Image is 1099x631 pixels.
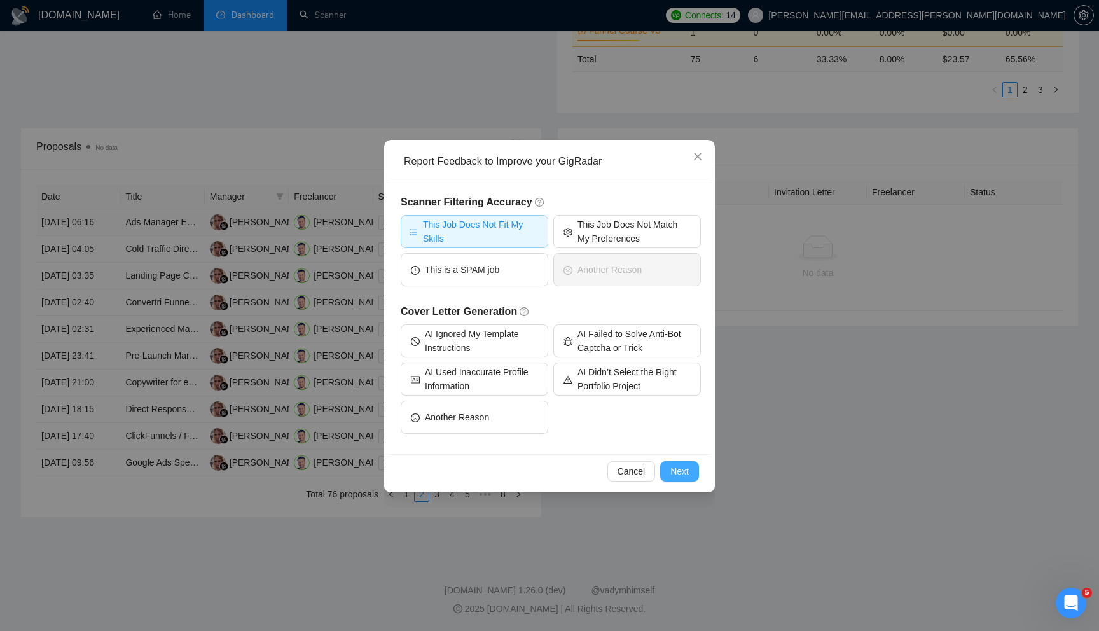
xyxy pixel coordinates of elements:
[425,327,538,355] span: AI Ignored My Template Instructions
[693,151,703,162] span: close
[411,412,420,422] span: frown
[411,265,420,274] span: exclamation-circle
[401,215,548,248] button: barsThis Job Does Not Fit My Skills
[401,324,548,357] button: stopAI Ignored My Template Instructions
[563,374,572,384] span: warning
[401,363,548,396] button: idcardAI Used Inaccurate Profile Information
[401,401,548,434] button: frownAnother Reason
[681,140,715,174] button: Close
[553,324,701,357] button: bugAI Failed to Solve Anti-Bot Captcha or Trick
[1056,588,1086,618] iframe: Intercom live chat
[1082,588,1092,598] span: 5
[563,336,572,345] span: bug
[670,464,689,478] span: Next
[411,336,420,345] span: stop
[423,218,540,246] span: This Job Does Not Fit My Skills
[607,461,656,482] button: Cancel
[553,253,701,286] button: frownAnother Reason
[425,263,499,277] span: This is a SPAM job
[553,363,701,396] button: warningAI Didn’t Select the Right Portfolio Project
[577,218,691,246] span: This Job Does Not Match My Preferences
[577,327,691,355] span: AI Failed to Solve Anti-Bot Captcha or Trick
[553,215,701,248] button: settingThis Job Does Not Match My Preferences
[520,307,530,317] span: question-circle
[401,304,701,319] h5: Cover Letter Generation
[411,374,420,384] span: idcard
[401,195,701,210] h5: Scanner Filtering Accuracy
[660,461,699,482] button: Next
[535,197,545,207] span: question-circle
[409,226,418,236] span: bars
[577,365,691,393] span: AI Didn’t Select the Right Portfolio Project
[425,410,489,424] span: Another Reason
[401,253,548,286] button: exclamation-circleThis is a SPAM job
[425,365,538,393] span: AI Used Inaccurate Profile Information
[563,226,572,236] span: setting
[618,464,646,478] span: Cancel
[404,155,704,169] div: Report Feedback to Improve your GigRadar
